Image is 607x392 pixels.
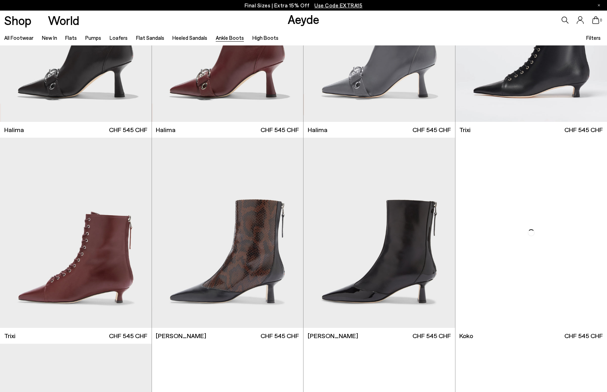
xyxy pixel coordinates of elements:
[288,12,319,26] a: Aeyde
[599,18,603,22] span: 0
[85,35,101,41] a: Pumps
[152,122,303,138] a: Halima CHF 545 CHF
[152,138,303,328] img: Sila Dual-Toned Boots
[592,16,599,24] a: 0
[308,125,327,134] span: Halima
[4,125,24,134] span: Halima
[303,122,455,138] a: Halima CHF 545 CHF
[152,328,303,344] a: [PERSON_NAME] CHF 545 CHF
[172,35,207,41] a: Heeled Sandals
[156,331,206,340] span: [PERSON_NAME]
[564,331,603,340] span: CHF 545 CHF
[156,125,176,134] span: Halima
[109,331,147,340] span: CHF 545 CHF
[65,35,77,41] a: Flats
[216,35,244,41] a: Ankle Boots
[412,331,451,340] span: CHF 545 CHF
[48,14,79,26] a: World
[459,331,473,340] span: Koko
[136,35,164,41] a: Flat Sandals
[314,2,362,8] span: Navigate to /collections/ss25-final-sizes
[245,1,363,10] p: Final Sizes | Extra 15% Off
[303,138,455,328] img: Sila Dual-Toned Boots
[459,125,471,134] span: Trixi
[308,331,358,340] span: [PERSON_NAME]
[42,35,57,41] a: New In
[252,35,278,41] a: High Boots
[4,331,16,340] span: Trixi
[260,331,299,340] span: CHF 545 CHF
[586,35,601,41] span: Filters
[564,125,603,134] span: CHF 545 CHF
[412,125,451,134] span: CHF 545 CHF
[4,35,33,41] a: All Footwear
[109,125,147,134] span: CHF 545 CHF
[110,35,128,41] a: Loafers
[303,328,455,344] a: [PERSON_NAME] CHF 545 CHF
[4,14,31,26] a: Shop
[260,125,299,134] span: CHF 545 CHF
